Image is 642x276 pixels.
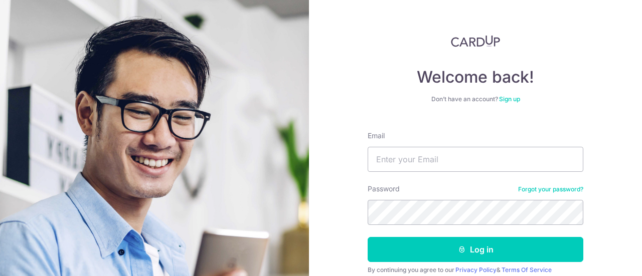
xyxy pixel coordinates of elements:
[455,266,497,273] a: Privacy Policy
[368,184,400,194] label: Password
[368,266,583,274] div: By continuing you agree to our &
[368,237,583,262] button: Log in
[502,266,552,273] a: Terms Of Service
[368,95,583,103] div: Don’t have an account?
[368,131,385,141] label: Email
[518,185,583,193] a: Forgot your password?
[451,35,500,47] img: CardUp Logo
[499,95,520,103] a: Sign up
[368,67,583,87] h4: Welcome back!
[368,147,583,172] input: Enter your Email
